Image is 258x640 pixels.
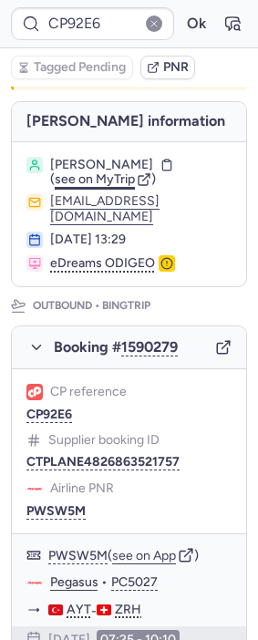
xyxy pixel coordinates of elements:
[26,455,180,470] button: CTPLANE4826863521757
[50,172,156,187] button: (see on MyTrip)
[48,548,108,564] button: PWSW5M
[50,574,232,591] div: •
[55,171,135,187] span: see on MyTrip
[140,56,195,79] button: PNR
[11,56,133,79] button: Tagged Pending
[50,194,232,223] button: [EMAIL_ADDRESS][DOMAIN_NAME]
[48,602,232,619] div: -
[11,7,174,40] input: PNR Reference
[112,549,176,563] button: see on App
[111,574,158,591] button: PC5027
[26,574,43,591] figure: PC airline logo
[33,298,152,315] p: Outbound •
[50,385,127,399] span: CP reference
[121,339,178,356] button: 1590279
[26,384,43,400] figure: 1L airline logo
[100,298,152,315] span: BINGTRIP
[26,504,86,519] button: PWSW5M
[181,9,211,38] button: Ok
[48,433,160,448] span: Supplier booking ID
[50,255,155,272] span: eDreams ODIGEO
[26,480,43,497] figure: PC airline logo
[115,602,141,618] span: ZRH
[50,232,232,248] div: [DATE] 13:29
[50,157,153,173] span: [PERSON_NAME]
[34,60,126,75] span: Tagged Pending
[48,547,232,563] div: ( )
[50,481,114,496] span: Airline PNR
[12,102,246,141] h4: [PERSON_NAME] information
[163,60,189,75] span: PNR
[67,602,91,618] span: AYT
[50,574,98,591] a: Pegasus
[26,408,72,422] button: CP92E6
[54,339,178,356] span: Booking #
